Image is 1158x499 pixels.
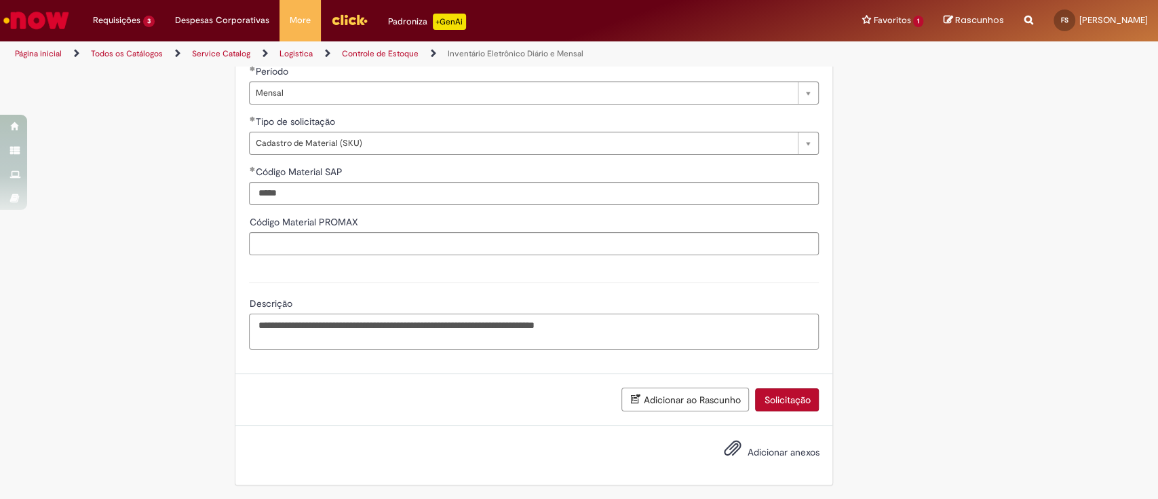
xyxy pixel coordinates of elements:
button: Solicitação [755,388,819,411]
a: Controle de Estoque [342,48,419,59]
span: FS [1061,16,1068,24]
span: Rascunhos [955,14,1004,26]
span: 3 [143,16,155,27]
span: Período [255,65,290,77]
textarea: Descrição [249,314,819,350]
p: +GenAi [433,14,466,30]
a: Todos os Catálogos [91,48,163,59]
a: Página inicial [15,48,62,59]
a: Logistica [279,48,313,59]
span: Cadastro de Material (SKU) [255,132,791,154]
a: Inventário Eletrônico Diário e Mensal [448,48,583,59]
span: Despesas Corporativas [175,14,269,27]
span: Código Material SAP [255,166,345,178]
span: Requisições [93,14,140,27]
div: Padroniza [388,14,466,30]
span: Mensal [255,82,791,104]
span: Descrição [249,297,294,310]
span: Obrigatório Preenchido [249,166,255,172]
span: [PERSON_NAME] [1079,14,1148,26]
span: Código Material PROMAX [249,216,360,228]
span: Adicionar anexos [747,447,819,459]
img: click_logo_yellow_360x200.png [331,10,368,30]
ul: Trilhas de página [10,41,762,67]
button: Adicionar ao Rascunho [621,388,749,411]
a: Service Catalog [192,48,250,59]
input: Código Material SAP [249,182,819,205]
span: Favoritos [873,14,910,27]
span: Tipo de solicitação [255,115,337,128]
input: Código Material PROMAX [249,232,819,255]
span: Obrigatório Preenchido [249,116,255,122]
a: Rascunhos [944,14,1004,27]
span: Obrigatório Preenchido [249,66,255,71]
span: More [290,14,311,27]
button: Adicionar anexos [720,436,744,467]
img: ServiceNow [1,7,71,34]
span: 1 [913,16,923,27]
